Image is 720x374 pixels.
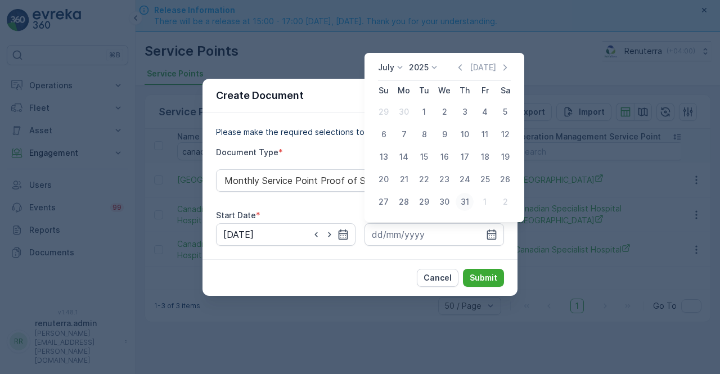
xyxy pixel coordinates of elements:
p: July [378,62,394,73]
th: Friday [475,80,495,101]
div: 29 [375,103,393,121]
div: 11 [476,125,494,143]
div: 22 [415,170,433,188]
div: 23 [435,170,453,188]
div: 2 [496,193,514,211]
div: 26 [496,170,514,188]
div: 20 [375,170,393,188]
th: Thursday [454,80,475,101]
div: 30 [395,103,413,121]
div: 17 [456,148,474,166]
div: 27 [375,193,393,211]
div: 10 [456,125,474,143]
div: 13 [375,148,393,166]
button: Submit [463,269,504,287]
div: 12 [496,125,514,143]
div: 4 [476,103,494,121]
div: 24 [456,170,474,188]
label: Start Date [216,210,256,220]
div: 19 [496,148,514,166]
p: Cancel [424,272,452,283]
div: 18 [476,148,494,166]
th: Saturday [495,80,515,101]
div: 16 [435,148,453,166]
div: 5 [496,103,514,121]
th: Sunday [373,80,394,101]
div: 1 [415,103,433,121]
button: Cancel [417,269,458,287]
p: 2025 [409,62,429,73]
div: 15 [415,148,433,166]
div: 8 [415,125,433,143]
th: Wednesday [434,80,454,101]
input: dd/mm/yyyy [364,223,504,246]
p: [DATE] [470,62,496,73]
div: 30 [435,193,453,211]
p: Please make the required selections to create your document. [216,127,504,138]
div: 21 [395,170,413,188]
th: Monday [394,80,414,101]
th: Tuesday [414,80,434,101]
div: 2 [435,103,453,121]
div: 7 [395,125,413,143]
p: Create Document [216,88,304,103]
div: 9 [435,125,453,143]
div: 29 [415,193,433,211]
div: 1 [476,193,494,211]
input: dd/mm/yyyy [216,223,355,246]
div: 28 [395,193,413,211]
label: Document Type [216,147,278,157]
div: 6 [375,125,393,143]
div: 14 [395,148,413,166]
div: 3 [456,103,474,121]
p: Submit [470,272,497,283]
div: 31 [456,193,474,211]
div: 25 [476,170,494,188]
